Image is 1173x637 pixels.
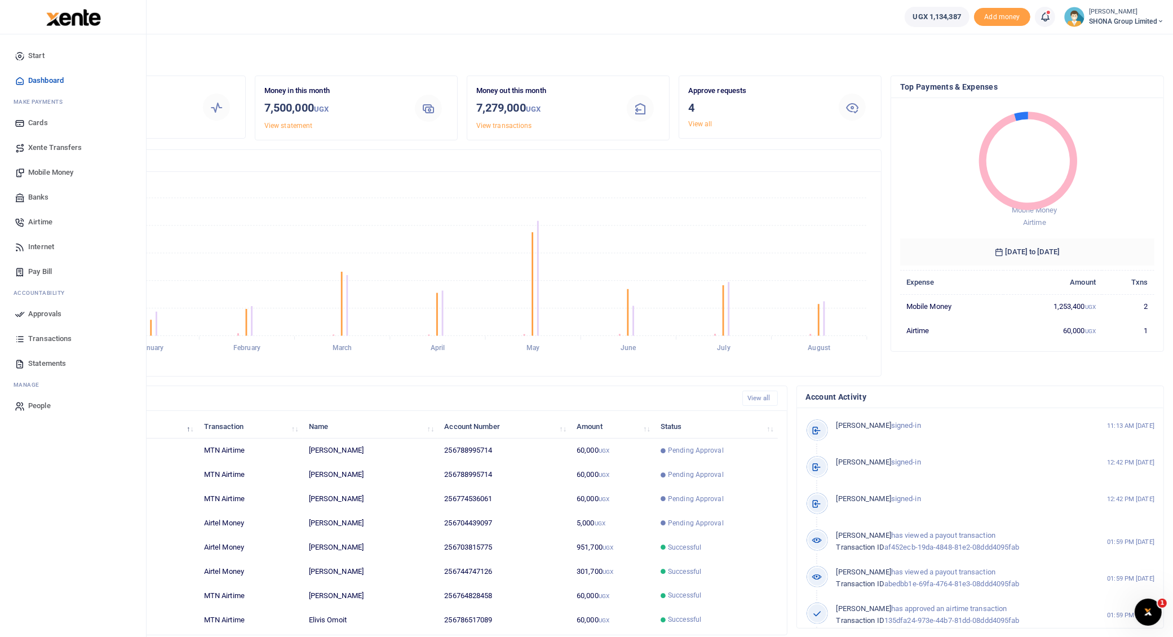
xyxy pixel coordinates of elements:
small: UGX [526,105,541,113]
td: 60,000 [570,463,654,487]
li: Ac [9,284,137,302]
td: [PERSON_NAME] [303,560,439,584]
span: [PERSON_NAME] [836,494,891,503]
h3: 7,500,000 [264,99,400,118]
h6: [DATE] to [DATE] [900,238,1154,266]
a: View statement [264,122,312,130]
span: Cards [28,117,48,129]
tspan: June [621,344,636,352]
a: Xente Transfers [9,135,137,160]
a: profile-user [PERSON_NAME] SHONA Group Limited [1064,7,1164,27]
span: Successful [668,542,701,552]
td: 256774536061 [438,487,570,511]
td: 1,253,400 [1003,294,1102,319]
td: 256764828458 [438,583,570,608]
span: Add money [974,8,1030,26]
span: Transaction ID [836,543,884,551]
span: Successful [668,567,701,577]
span: Airtime [28,216,52,228]
th: Account Number: activate to sort column ascending [438,414,570,439]
span: Xente Transfers [28,142,82,153]
p: signed-in [836,493,1075,505]
td: 2 [1102,294,1154,319]
tspan: May [526,344,539,352]
p: Approve requests [688,85,824,97]
tspan: February [233,344,260,352]
td: [PERSON_NAME] [303,487,439,511]
p: signed-in [836,420,1075,432]
th: Amount [1003,270,1102,294]
th: Expense [900,270,1004,294]
p: Money in this month [264,85,400,97]
li: M [9,376,137,393]
td: MTN Airtime [198,487,303,511]
td: Airtel Money [198,560,303,584]
p: Money out this month [476,85,612,97]
a: Airtime [9,210,137,235]
td: 256788995714 [438,463,570,487]
span: Transaction ID [836,616,884,625]
span: Transaction ID [836,580,884,588]
h4: Recent Transactions [52,392,733,405]
span: Pay Bill [28,266,52,277]
span: UGX 1,134,387 [913,11,961,23]
span: Mobile Money [28,167,73,178]
span: [PERSON_NAME] [836,531,891,539]
p: has viewed a payout transaction abedbb1e-69fa-4764-81e3-08ddd4095fab [836,567,1075,590]
h4: Transactions Overview [52,154,872,167]
small: UGX [599,496,609,502]
td: Airtime [900,319,1004,342]
span: [PERSON_NAME] [836,604,891,613]
th: Transaction: activate to sort column ascending [198,414,303,439]
img: profile-user [1064,7,1085,27]
span: Internet [28,241,54,253]
td: MTN Airtime [198,463,303,487]
span: Successful [668,614,701,625]
span: Pending Approval [668,445,724,455]
li: Toup your wallet [974,8,1030,26]
td: 1 [1102,319,1154,342]
a: Start [9,43,137,68]
span: [PERSON_NAME] [836,568,891,576]
a: View transactions [476,122,532,130]
span: Transactions [28,333,72,344]
td: 60,000 [570,487,654,511]
td: 256744747126 [438,560,570,584]
tspan: March [333,344,352,352]
td: 951,700 [570,536,654,560]
a: Pay Bill [9,259,137,284]
span: Statements [28,358,66,369]
a: Approvals [9,302,137,326]
a: UGX 1,134,387 [905,7,970,27]
h3: 7,279,000 [476,99,612,118]
a: Internet [9,235,137,259]
span: Successful [668,590,701,600]
p: signed-in [836,457,1075,468]
small: 12:42 PM [DATE] [1107,458,1154,467]
span: countability [22,289,65,297]
td: 60,000 [570,583,654,608]
p: has viewed a payout transaction af452ecb-19da-4848-81e2-08ddd4095fab [836,530,1075,554]
td: MTN Airtime [198,583,303,608]
a: Transactions [9,326,137,351]
td: Airtel Money [198,536,303,560]
span: Mobile Money [1012,206,1057,214]
th: Txns [1102,270,1154,294]
td: MTN Airtime [198,439,303,463]
td: MTN Airtime [198,608,303,631]
td: 256703815775 [438,536,570,560]
a: Cards [9,110,137,135]
span: Pending Approval [668,470,724,480]
a: Banks [9,185,137,210]
small: UGX [599,617,609,623]
td: 256786517089 [438,608,570,631]
tspan: July [717,344,730,352]
th: Name: activate to sort column ascending [303,414,439,439]
small: 01:59 PM [DATE] [1107,537,1154,547]
p: has approved an airtime transaction 135dfa24-973e-44b7-81dd-08ddd4095fab [836,603,1075,627]
small: UGX [314,105,329,113]
span: anage [19,381,40,389]
a: View all [688,120,712,128]
tspan: January [139,344,164,352]
small: UGX [595,520,605,527]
